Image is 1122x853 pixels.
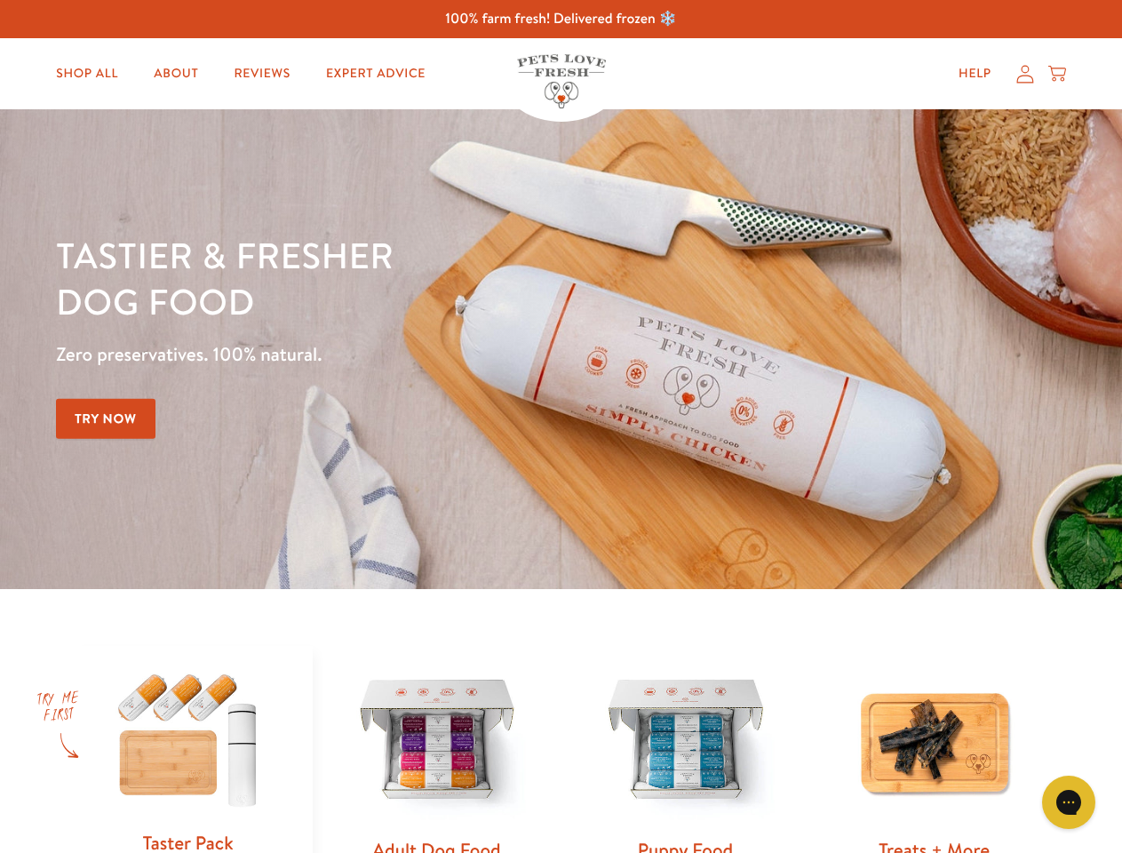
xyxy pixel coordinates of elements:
[56,339,729,371] p: Zero preservatives. 100% natural.
[56,232,729,324] h1: Tastier & fresher dog food
[1033,769,1104,835] iframe: Gorgias live chat messenger
[944,56,1006,92] a: Help
[42,56,132,92] a: Shop All
[139,56,212,92] a: About
[219,56,304,92] a: Reviews
[517,54,606,108] img: Pets Love Fresh
[56,399,155,439] a: Try Now
[312,56,440,92] a: Expert Advice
